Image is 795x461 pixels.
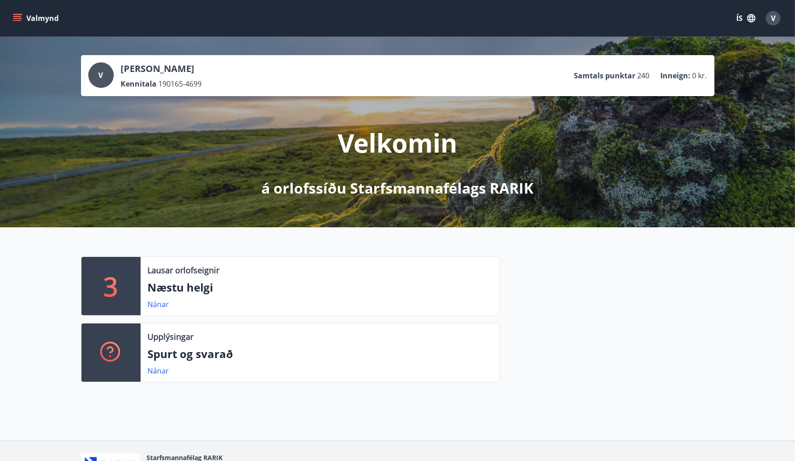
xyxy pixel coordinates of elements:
[148,346,492,362] p: Spurt og svarað
[148,299,169,309] a: Nánar
[148,331,194,343] p: Upplýsingar
[11,10,62,26] button: menu
[771,13,775,23] span: V
[148,264,220,276] p: Lausar orlofseignir
[338,125,457,160] p: Velkomin
[762,7,784,29] button: V
[121,62,202,75] p: [PERSON_NAME]
[638,71,650,81] span: 240
[262,178,534,198] p: á orlofssíðu Starfsmannafélags RARIK
[121,79,157,89] p: Kennitala
[574,71,636,81] p: Samtals punktar
[159,79,202,89] span: 190165-4699
[148,366,169,376] a: Nánar
[693,71,707,81] span: 0 kr.
[148,280,492,295] p: Næstu helgi
[104,269,118,303] p: 3
[661,71,691,81] p: Inneign :
[731,10,760,26] button: ÍS
[99,70,103,80] span: V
